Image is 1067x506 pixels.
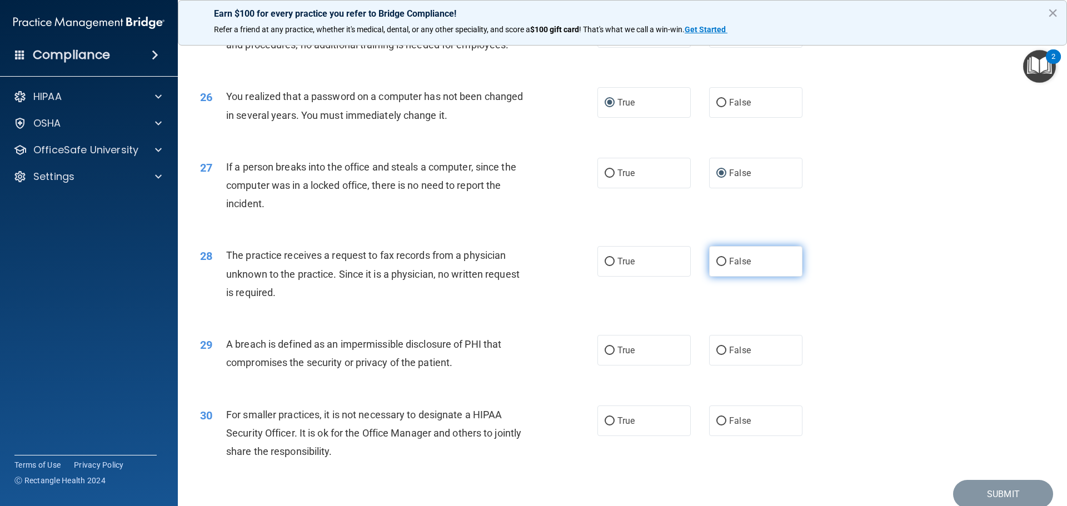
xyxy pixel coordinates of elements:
input: True [605,258,615,266]
span: ! That's what we call a win-win. [579,25,685,34]
a: Terms of Use [14,459,61,470]
div: 2 [1051,57,1055,71]
span: A breach is defined as an impermissible disclosure of PHI that compromises the security or privac... [226,338,501,368]
input: True [605,417,615,425]
span: True [617,168,635,178]
a: OSHA [13,117,162,130]
a: OfficeSafe University [13,143,162,157]
button: Open Resource Center, 2 new notifications [1023,50,1056,83]
span: Ⓒ Rectangle Health 2024 [14,475,106,486]
input: True [605,169,615,178]
button: Close [1048,4,1058,22]
span: Refer a friend at any practice, whether it's medical, dental, or any other speciality, and score a [214,25,530,34]
span: True [617,256,635,267]
p: HIPAA [33,90,62,103]
span: 27 [200,161,212,174]
input: False [716,99,726,107]
a: Settings [13,170,162,183]
input: False [716,347,726,355]
span: False [729,256,751,267]
span: False [729,97,751,108]
h4: Compliance [33,47,110,63]
a: HIPAA [13,90,162,103]
span: For smaller practices, it is not necessary to designate a HIPAA Security Officer. It is ok for th... [226,409,521,457]
p: Earn $100 for every practice you refer to Bridge Compliance! [214,8,1031,19]
strong: Get Started [685,25,726,34]
span: True [617,345,635,355]
span: The practice receives a request to fax records from a physician unknown to the practice. Since it... [226,249,520,298]
span: 29 [200,338,212,352]
span: False [729,168,751,178]
input: True [605,347,615,355]
input: False [716,417,726,425]
span: False [729,345,751,355]
span: True [617,415,635,426]
span: False [729,415,751,426]
span: 28 [200,249,212,263]
span: You realized that a password on a computer has not been changed in several years. You must immedi... [226,91,523,121]
a: Privacy Policy [74,459,124,470]
p: Settings [33,170,74,183]
input: False [716,169,726,178]
input: False [716,258,726,266]
input: True [605,99,615,107]
img: PMB logo [13,12,164,34]
a: Get Started [685,25,727,34]
span: 30 [200,409,212,422]
span: True [617,97,635,108]
strong: $100 gift card [530,25,579,34]
span: 26 [200,91,212,104]
p: OfficeSafe University [33,143,138,157]
span: If a person breaks into the office and steals a computer, since the computer was in a locked offi... [226,161,516,209]
p: OSHA [33,117,61,130]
